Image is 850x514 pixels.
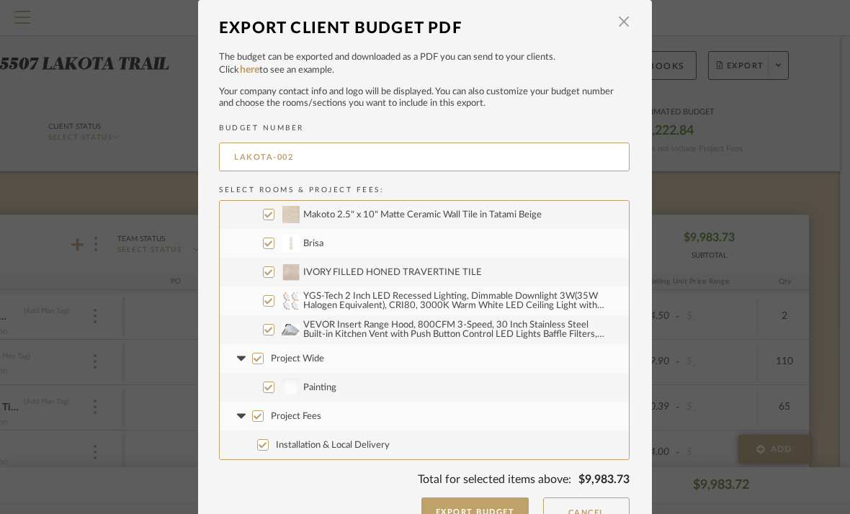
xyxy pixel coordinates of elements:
[418,474,571,485] span: Total for selected items above:
[276,441,390,450] span: Installation & Local Delivery
[257,439,269,451] input: Installation & Local Delivery
[263,295,274,307] input: YGS-Tech 2 Inch LED Recessed Lighting, Dimmable Downlight 3W(35W Halogen Equivalent), CRI80, 3000...
[240,65,259,75] a: here
[219,86,630,109] p: Your company contact info and logo will be displayed. You can also customize your budget number a...
[219,12,630,44] dialog-header: Export Client Budget PDF
[303,268,482,277] span: IVORY FILLED HONED TRAVERTINE TILE
[219,186,630,194] h2: Select Rooms & Project Fees:
[303,320,607,339] span: VEVOR Insert Range Hood, 800CFM 3-Speed, 30 Inch Stainless Steel Built-in Kitchen Vent with Push ...
[303,239,323,248] span: Brisa
[219,124,630,132] h2: BUDGET NUMBER
[282,292,300,310] img: 7d18445e-1c0e-48c9-9105-ccf2eca56de5_50x50.jpg
[271,412,321,421] span: Project Fees
[282,206,300,223] img: d915c0a9-daa0-4824-a5c3-4c0381780a17_50x50.jpg
[282,235,300,252] img: 8e5ef210-af82-41ef-9895-4b0dd13aadd1_50x50.jpg
[609,8,638,37] button: Close
[263,382,274,393] input: Painting
[252,353,264,364] input: Project Wide
[282,263,300,281] img: 7260db7c-f807-4a9a-bf9a-5c418ca354b8_50x50.jpg
[578,474,630,485] span: $9,983.73
[303,210,542,220] span: Makoto 2.5" x 10" Matte Ceramic Wall Tile in Tatami Beige
[271,354,324,364] span: Project Wide
[282,321,300,338] img: cef301c9-53b4-4591-b99d-bed3a92b87f6_50x50.jpg
[303,292,607,310] span: YGS-Tech 2 Inch LED Recessed Lighting, Dimmable Downlight 3W(35W Halogen Equivalent), CRI80, 3000...
[219,12,608,44] div: Export Client Budget PDF
[219,143,630,171] input: BUDGET NUMBER
[219,50,630,65] p: The budget can be exported and downloaded as a PDF you can send to your clients.
[252,410,264,422] input: Project Fees
[219,63,630,78] p: Click to see an example.
[263,209,274,220] input: Makoto 2.5" x 10" Matte Ceramic Wall Tile in Tatami Beige
[303,383,336,392] span: Painting
[263,324,274,335] input: VEVOR Insert Range Hood, 800CFM 3-Speed, 30 Inch Stainless Steel Built-in Kitchen Vent with Push ...
[263,238,274,249] input: Brisa
[263,266,274,278] input: IVORY FILLED HONED TRAVERTINE TILE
